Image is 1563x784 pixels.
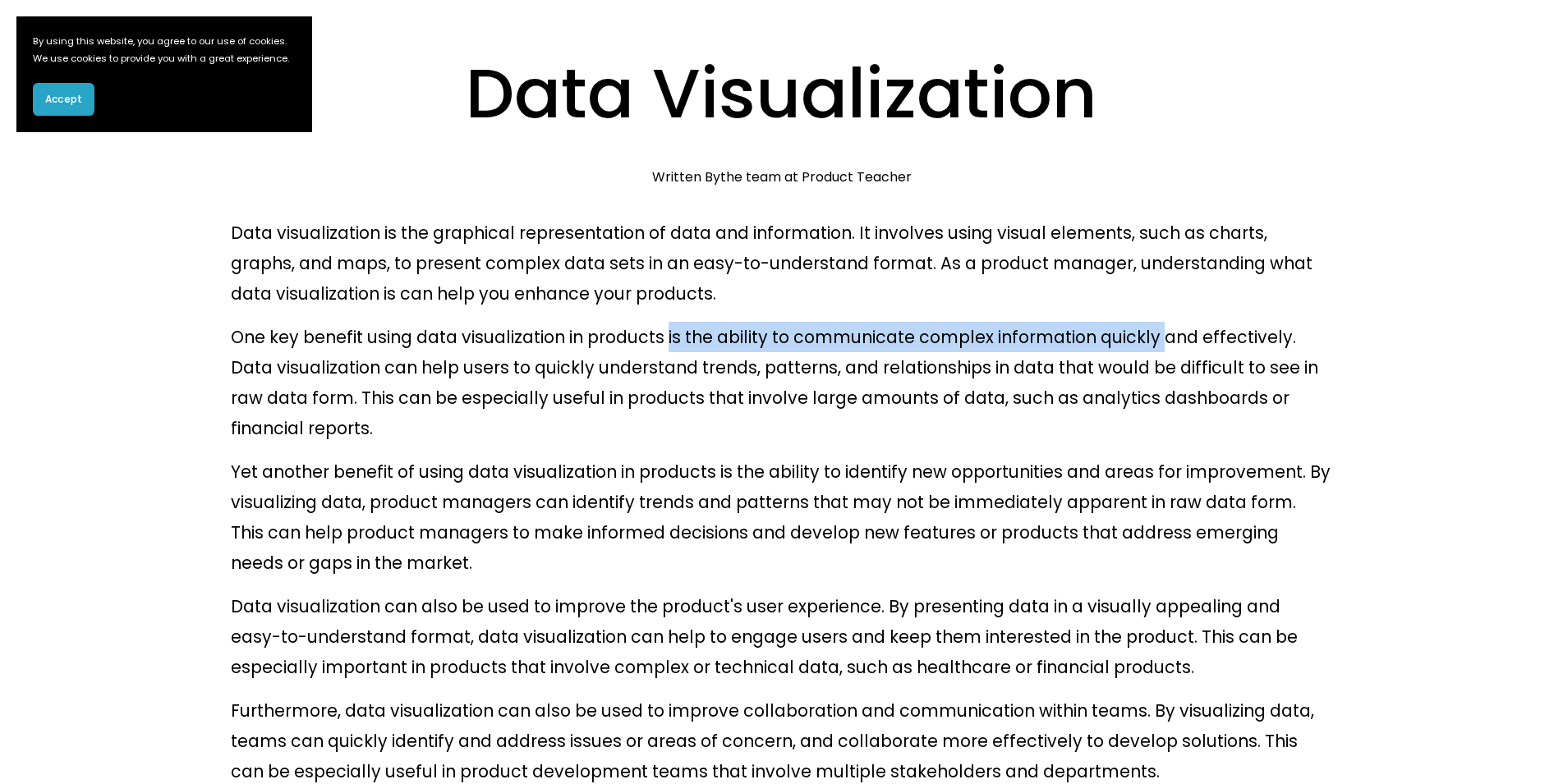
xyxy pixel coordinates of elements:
[33,83,94,116] button: Accept
[231,591,1333,682] p: Data visualization can also be used to improve the product's user experience. By presenting data ...
[720,167,912,186] a: the team at Product Teacher
[45,92,82,107] span: Accept
[652,169,912,185] div: Written By
[16,16,312,132] section: Cookie banner
[231,456,1333,578] p: Yet another benefit of using data visualization in products is the ability to identify new opport...
[231,218,1333,309] p: Data visualization is the graphical representation of data and information. It involves using vis...
[231,322,1333,443] p: One key benefit using data visualization in products is the ability to communicate complex inform...
[231,45,1333,142] h1: Data Visualization
[33,33,296,66] p: By using this website, you agree to our use of cookies. We use cookies to provide you with a grea...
